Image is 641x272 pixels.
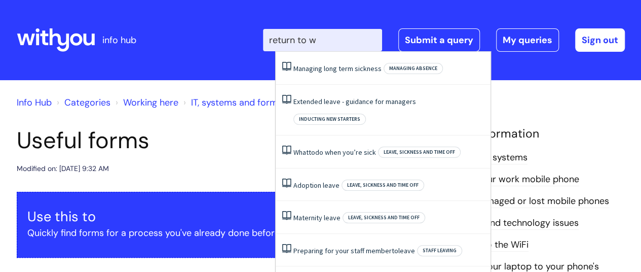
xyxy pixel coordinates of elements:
a: Extended leave - guidance for managers [293,97,416,106]
a: Info Hub [17,96,52,109]
h4: Related Information [432,127,625,141]
span: Leave, sickness and time off [342,180,424,191]
a: Sign out [575,28,625,52]
a: Setting up your work mobile phone [432,173,579,186]
a: My queries [496,28,559,52]
p: info hub [102,32,136,48]
span: Leave, sickness and time off [343,212,425,223]
span: Staff leaving [417,245,462,256]
a: Working here [123,96,178,109]
span: Managing absence [384,63,443,74]
li: Working here [113,94,178,111]
span: to [309,148,315,157]
div: | - [263,28,625,52]
a: Categories [64,96,110,109]
a: Whattodo when you’re sick [293,148,376,157]
input: Search [263,29,382,51]
a: Managing long term sickness [293,64,382,73]
h1: Useful forms [17,127,417,154]
a: Reporting damaged or lost mobile phones [432,195,609,208]
span: to [392,246,398,255]
a: IT, systems and forms [191,96,282,109]
li: Solution home [54,94,110,111]
a: Reporting IT and technology issues [432,217,579,230]
p: Quickly find forms for a process you've already done before. [27,225,406,241]
span: Leave, sickness and time off [378,147,461,158]
a: Preparing for your staff membertoleave [293,246,415,255]
span: Inducting new starters [293,114,366,125]
div: Modified on: [DATE] 9:32 AM [17,162,109,175]
li: IT, systems and forms [181,94,282,111]
a: Submit a query [398,28,480,52]
a: Adoption leave [293,181,340,190]
h3: Use this to [27,209,406,225]
a: Maternity leave [293,213,341,222]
